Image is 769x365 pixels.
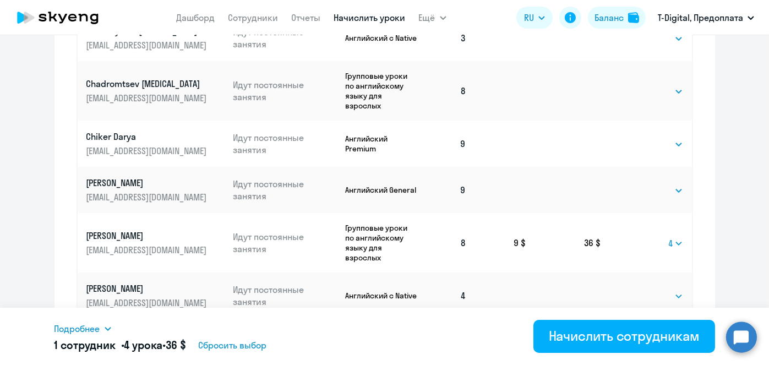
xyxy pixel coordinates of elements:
[419,167,476,213] td: 9
[345,33,419,43] p: Английский с Native
[652,4,760,31] button: T-Digital, Предоплата
[524,11,534,24] span: RU
[419,15,476,61] td: 3
[124,338,162,352] span: 4 урока
[86,177,225,203] a: [PERSON_NAME][EMAIL_ADDRESS][DOMAIN_NAME]
[419,213,476,273] td: 8
[86,130,225,157] a: Chiker Darya[EMAIL_ADDRESS][DOMAIN_NAME]
[345,291,419,301] p: Английский с Native
[86,145,210,157] p: [EMAIL_ADDRESS][DOMAIN_NAME]
[86,130,210,143] p: Chiker Darya
[549,327,700,345] div: Начислить сотрудникам
[86,297,210,309] p: [EMAIL_ADDRESS][DOMAIN_NAME]
[658,11,743,24] p: T-Digital, Предоплата
[419,11,435,24] span: Ещё
[419,61,476,121] td: 8
[86,191,210,203] p: [EMAIL_ADDRESS][DOMAIN_NAME]
[86,78,225,104] a: Chadromtsev [MEDICAL_DATA][EMAIL_ADDRESS][DOMAIN_NAME]
[233,178,336,202] p: Идут постоянные занятия
[588,7,646,29] button: Балансbalance
[419,7,446,29] button: Ещё
[345,71,419,111] p: Групповые уроки по английскому языку для взрослых
[419,273,476,319] td: 4
[233,132,336,156] p: Идут постоянные занятия
[228,12,279,23] a: Сотрудники
[334,12,406,23] a: Начислить уроки
[86,25,225,51] a: Bordadymov [MEDICAL_DATA][EMAIL_ADDRESS][DOMAIN_NAME]
[292,12,321,23] a: Отчеты
[86,92,210,104] p: [EMAIL_ADDRESS][DOMAIN_NAME]
[86,282,210,295] p: [PERSON_NAME]
[233,79,336,103] p: Идут постоянные занятия
[166,338,186,352] span: 36 $
[198,339,266,352] span: Сбросить выбор
[419,121,476,167] td: 9
[86,230,225,256] a: [PERSON_NAME][EMAIL_ADDRESS][DOMAIN_NAME]
[516,7,553,29] button: RU
[177,12,215,23] a: Дашборд
[628,12,639,23] img: balance
[533,320,715,353] button: Начислить сотрудникам
[233,231,336,255] p: Идут постоянные занятия
[345,223,419,263] p: Групповые уроки по английскому языку для взрослых
[345,185,419,195] p: Английский General
[475,213,526,273] td: 9 $
[526,213,601,273] td: 36 $
[233,284,336,308] p: Идут постоянные занятия
[86,282,225,309] a: [PERSON_NAME][EMAIL_ADDRESS][DOMAIN_NAME]
[86,78,210,90] p: Chadromtsev [MEDICAL_DATA]
[86,177,210,189] p: [PERSON_NAME]
[86,39,210,51] p: [EMAIL_ADDRESS][DOMAIN_NAME]
[233,26,336,50] p: Идут постоянные занятия
[54,322,100,335] span: Подробнее
[86,230,210,242] p: [PERSON_NAME]
[54,337,186,353] h5: 1 сотрудник • •
[345,134,419,154] p: Английский Premium
[595,11,624,24] div: Баланс
[86,244,210,256] p: [EMAIL_ADDRESS][DOMAIN_NAME]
